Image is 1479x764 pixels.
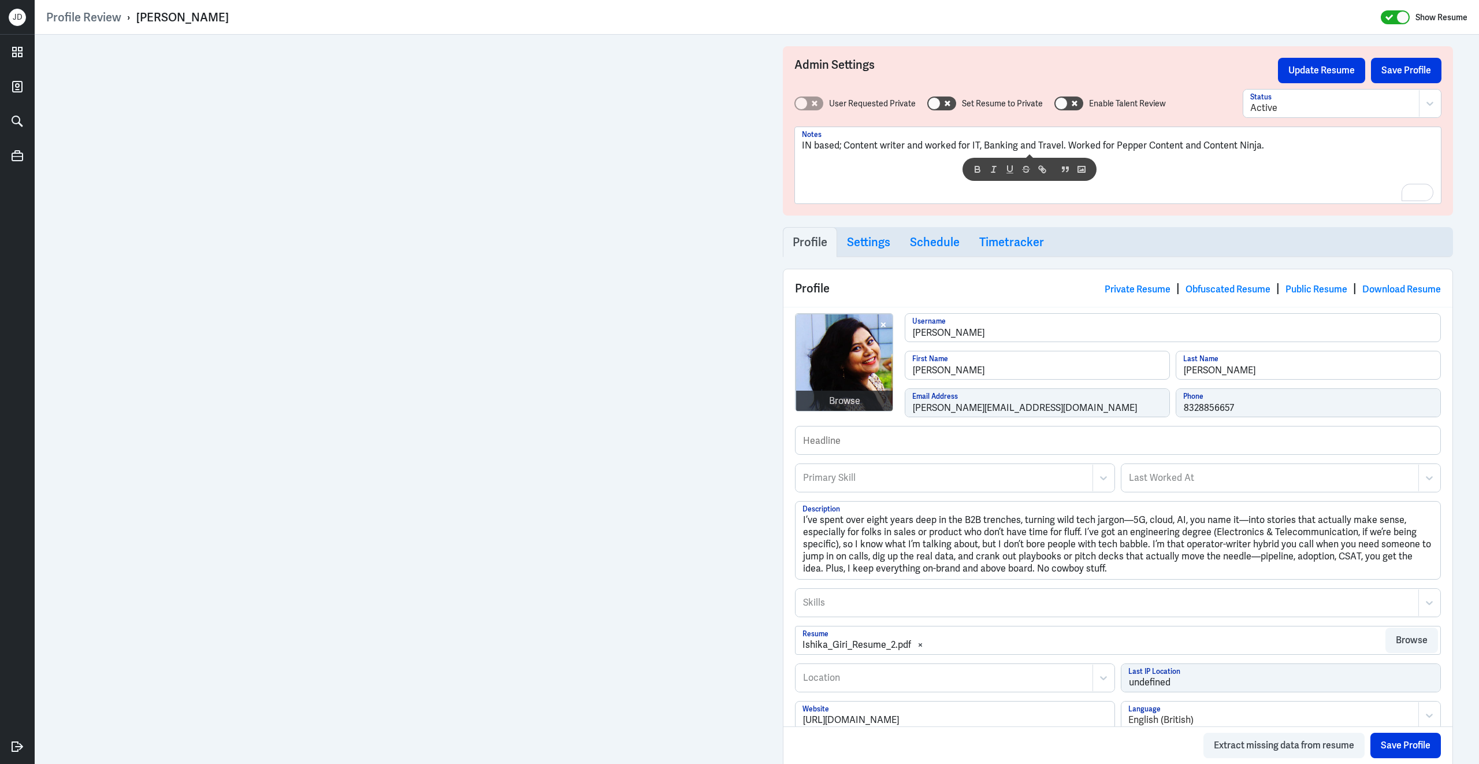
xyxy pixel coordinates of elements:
div: Ishika_Giri_Resume_2.pdf [802,638,911,652]
a: Profile Review [46,10,121,25]
a: Private Resume [1105,283,1170,295]
p: › [121,10,136,25]
div: | | | [1105,280,1441,297]
p: IN based; Content writer and worked for IT, Banking and Travel. Worked for Pepper Content and Con... [802,139,1434,153]
input: Email Address [905,389,1169,417]
button: Extract missing data from resume [1203,733,1365,758]
div: Browse [829,394,860,408]
h3: Timetracker [979,235,1044,249]
h3: Admin Settings [794,58,1278,83]
button: Save Profile [1371,58,1441,83]
iframe: https://ppcdn.hiredigital.com/register/99dee6e5/resumes/563669862/Ishika_Giri_Resume_2.pdf?Expire... [61,46,731,752]
label: User Requested Private [829,98,916,110]
label: Set Resume to Private [962,98,1043,110]
img: IMG_8188.JPG [796,314,893,411]
button: Save Profile [1370,733,1441,758]
input: Website [796,702,1114,729]
div: [PERSON_NAME] [136,10,229,25]
input: First Name [905,351,1169,379]
div: To enrich screen reader interactions, please activate Accessibility in Grammarly extension settings [802,139,1434,201]
input: Username [905,314,1440,342]
a: Public Resume [1285,283,1347,295]
a: Download Resume [1362,283,1441,295]
button: Update Resume [1278,58,1365,83]
a: Obfuscated Resume [1186,283,1270,295]
input: Headline [796,426,1440,454]
div: Profile [783,269,1452,307]
input: Last IP Location [1121,664,1440,692]
h3: Settings [847,235,890,249]
div: J D [9,9,26,26]
label: Show Resume [1415,10,1467,25]
textarea: I’ve spent over eight years deep in the B2B trenches, turning wild tech jargon—5G, cloud, AI, you... [796,502,1440,579]
input: Phone [1176,389,1440,417]
label: Enable Talent Review [1089,98,1166,110]
input: Last Name [1176,351,1440,379]
h3: Profile [793,235,827,249]
button: Browse [1385,628,1438,653]
h3: Schedule [910,235,960,249]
